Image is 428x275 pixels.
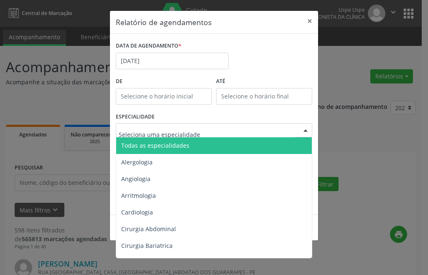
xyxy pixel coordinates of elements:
[216,88,312,105] input: Selecione o horário final
[121,141,189,149] span: Todas as especialidades
[121,225,176,233] span: Cirurgia Abdominal
[216,75,312,88] label: ATÉ
[116,17,211,28] h5: Relatório de agendamentos
[116,88,212,105] input: Selecione o horário inicial
[121,175,150,183] span: Angiologia
[119,126,295,143] input: Seleciona uma especialidade
[301,11,318,31] button: Close
[116,111,155,124] label: ESPECIALIDADE
[116,40,181,53] label: DATA DE AGENDAMENTO
[121,158,153,166] span: Alergologia
[116,75,212,88] label: De
[116,53,229,69] input: Selecione uma data ou intervalo
[121,192,156,199] span: Arritmologia
[121,208,153,216] span: Cardiologia
[121,242,173,250] span: Cirurgia Bariatrica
